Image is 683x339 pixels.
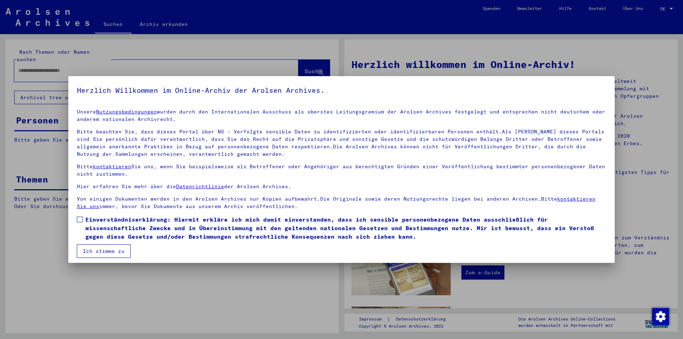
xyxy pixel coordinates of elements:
[77,244,131,258] button: Ich stimme zu
[77,85,606,96] h5: Herzlich Willkommen im Online-Archiv der Arolsen Archives.
[77,195,606,210] p: Von einigen Dokumenten werden in den Arolsen Archives nur Kopien aufbewahrt.Die Originale sowie d...
[77,183,606,190] p: Hier erfahren Sie mehr über die der Arolsen Archives.
[77,128,606,158] p: Bitte beachten Sie, dass dieses Portal über NS - Verfolgte sensible Daten zu identifizierten oder...
[93,163,131,170] a: kontaktieren
[96,108,157,115] a: Nutzungsbedingungen
[652,308,669,325] img: Zustimmung ändern
[652,308,669,325] div: Zustimmung ändern
[85,215,606,241] span: Einverständniserklärung: Hiermit erkläre ich mich damit einverstanden, dass ich sensible personen...
[77,163,606,178] p: Bitte Sie uns, wenn Sie beispielsweise als Betroffener oder Angehöriger aus berechtigten Gründen ...
[176,183,224,190] a: Datenrichtlinie
[77,108,606,123] p: Unsere wurden durch den Internationalen Ausschuss als oberstes Leitungsgremium der Arolsen Archiv...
